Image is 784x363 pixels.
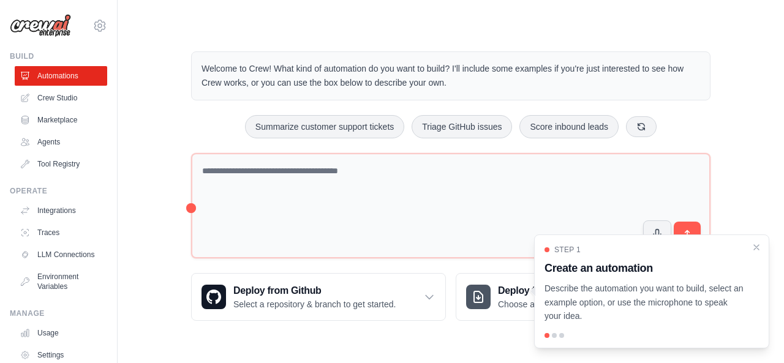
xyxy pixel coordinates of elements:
div: Build [10,51,107,61]
button: Score inbound leads [519,115,619,138]
h3: Deploy from zip file [498,283,601,298]
button: Close walkthrough [752,242,761,252]
iframe: Chat Widget [723,304,784,363]
a: Automations [15,66,107,86]
p: Choose a zip file to upload. [498,298,601,310]
a: Environment Variables [15,267,107,296]
a: Integrations [15,201,107,220]
a: Traces [15,223,107,242]
p: Select a repository & branch to get started. [233,298,396,310]
a: Crew Studio [15,88,107,108]
h3: Create an automation [545,260,744,277]
button: Summarize customer support tickets [245,115,404,138]
p: Describe the automation you want to build, select an example option, or use the microphone to spe... [545,282,744,323]
a: Marketplace [15,110,107,130]
p: Welcome to Crew! What kind of automation do you want to build? I'll include some examples if you'... [202,62,700,90]
button: Triage GitHub issues [412,115,512,138]
a: Agents [15,132,107,152]
img: Logo [10,14,71,37]
span: Step 1 [554,245,581,255]
div: Manage [10,309,107,318]
a: Tool Registry [15,154,107,174]
a: LLM Connections [15,245,107,264]
div: Operate [10,186,107,196]
a: Usage [15,323,107,343]
h3: Deploy from Github [233,283,396,298]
